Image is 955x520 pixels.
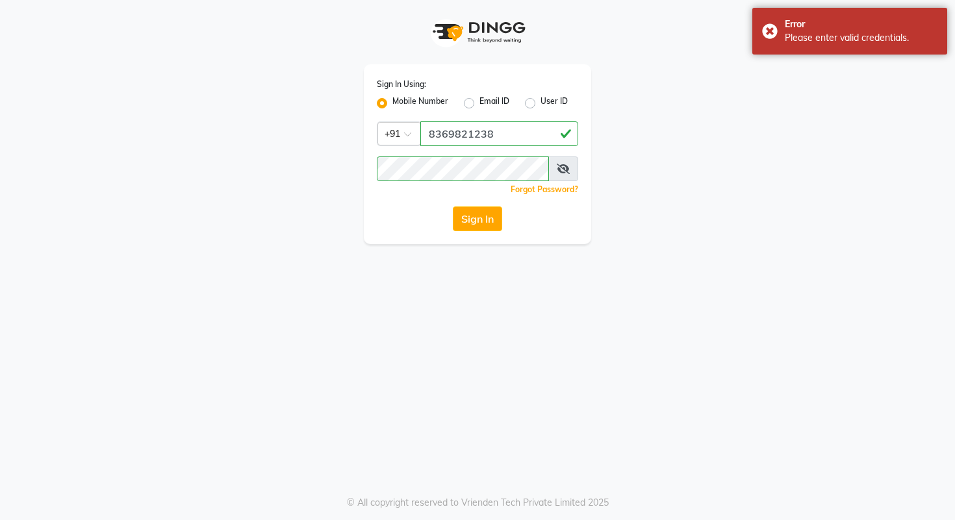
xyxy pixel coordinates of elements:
input: Username [420,121,578,146]
input: Username [377,156,549,181]
img: logo1.svg [426,13,529,51]
label: User ID [541,95,568,111]
label: Email ID [479,95,509,111]
label: Mobile Number [392,95,448,111]
div: Please enter valid credentials. [785,31,937,45]
div: Error [785,18,937,31]
label: Sign In Using: [377,79,426,90]
button: Sign In [453,206,502,231]
a: Forgot Password? [511,184,578,194]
